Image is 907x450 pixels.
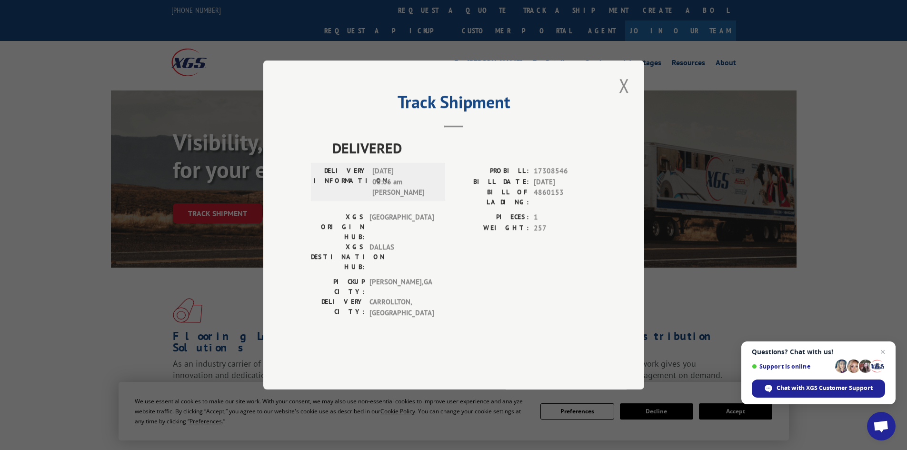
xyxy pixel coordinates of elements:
a: Open chat [867,412,896,440]
span: [DATE] 08:06 am [PERSON_NAME] [372,166,437,198]
span: 1 [534,212,597,223]
span: Support is online [752,363,832,370]
span: CARROLLTON , [GEOGRAPHIC_DATA] [369,297,434,318]
h2: Track Shipment [311,95,597,113]
label: BILL OF LADING: [454,187,529,207]
span: 257 [534,223,597,234]
label: PROBILL: [454,166,529,177]
span: 17308546 [534,166,597,177]
span: [DATE] [534,177,597,188]
span: [GEOGRAPHIC_DATA] [369,212,434,242]
label: BILL DATE: [454,177,529,188]
label: WEIGHT: [454,223,529,234]
label: PIECES: [454,212,529,223]
span: DALLAS [369,242,434,272]
label: XGS ORIGIN HUB: [311,212,365,242]
label: DELIVERY CITY: [311,297,365,318]
span: Chat with XGS Customer Support [752,380,885,398]
span: DELIVERED [332,137,597,159]
label: DELIVERY INFORMATION: [314,166,368,198]
span: Questions? Chat with us! [752,348,885,356]
span: [PERSON_NAME] , GA [369,277,434,297]
span: Chat with XGS Customer Support [777,384,873,392]
button: Close modal [616,72,632,99]
label: PICKUP CITY: [311,277,365,297]
label: XGS DESTINATION HUB: [311,242,365,272]
span: 4860153 [534,187,597,207]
